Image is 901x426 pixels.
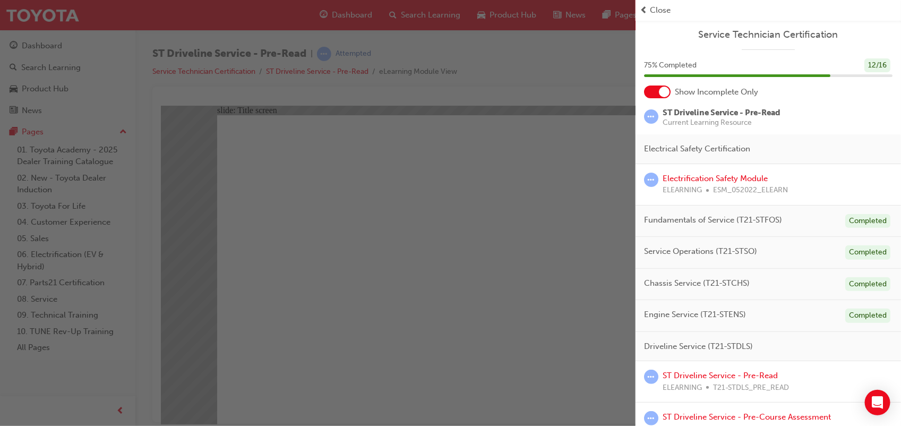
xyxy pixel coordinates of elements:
a: Electrification Safety Module [663,174,768,183]
div: Completed [845,277,890,292]
span: T21-STDLS_PRE_READ [713,382,789,394]
span: Close [650,4,671,16]
span: Show Incomplete Only [675,86,758,98]
a: Service Technician Certification [644,29,893,41]
span: learningRecordVerb_ATTEMPT-icon [644,173,658,187]
span: Fundamentals of Service (T21-STFOS) [644,214,782,226]
a: ST Driveline Service - Pre-Course Assessment [663,412,831,422]
span: Engine Service (T21-STENS) [644,309,746,321]
div: Completed [845,309,890,323]
span: 75 % Completed [644,59,697,72]
span: learningRecordVerb_ATTEMPT-icon [644,109,658,124]
span: Chassis Service (T21-STCHS) [644,277,750,289]
div: Completed [845,214,890,228]
span: learningRecordVerb_ATTEMPT-icon [644,411,658,425]
span: ST Driveline Service - Pre-Read [663,108,780,117]
span: learningRecordVerb_ATTEMPT-icon [644,370,658,384]
span: prev-icon [640,4,648,16]
span: ESM_052022_ELEARN [713,184,788,197]
button: prev-iconClose [640,4,897,16]
span: Service Operations (T21-STSO) [644,245,757,258]
div: 12 / 16 [864,58,890,73]
div: Completed [845,245,890,260]
span: ELEARNING [663,382,702,394]
span: Electrical Safety Certification [644,143,750,155]
span: Driveline Service (T21-STDLS) [644,340,753,353]
div: Open Intercom Messenger [865,390,890,415]
span: ELEARNING [663,184,702,197]
span: Current Learning Resource [663,119,780,126]
a: ST Driveline Service - Pre-Read [663,371,778,380]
